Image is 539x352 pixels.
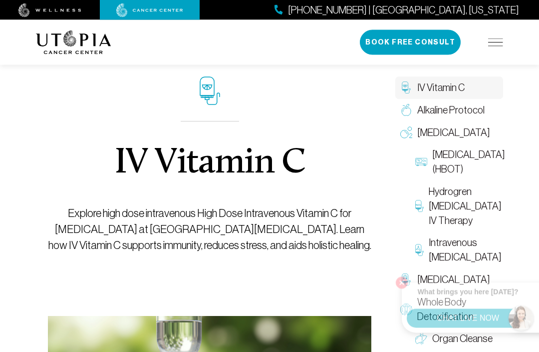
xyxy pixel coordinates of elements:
a: [MEDICAL_DATA] [395,269,503,291]
img: Hyperbaric Oxygen Therapy (HBOT) [415,156,427,168]
span: [MEDICAL_DATA] (HBOT) [432,148,505,177]
span: IV Vitamin C [417,81,465,95]
a: Whole Body Detoxification [395,291,503,328]
a: [MEDICAL_DATA] [395,122,503,144]
img: Alkaline Protocol [400,104,412,116]
span: Intravenous [MEDICAL_DATA] [429,236,502,265]
button: Book Free Consult [360,30,461,55]
a: [PHONE_NUMBER] | [GEOGRAPHIC_DATA], [US_STATE] [274,3,519,17]
span: Whole Body Detoxification [417,295,498,324]
span: Organ Cleanse [432,332,493,346]
a: IV Vitamin C [395,77,503,99]
img: Oxygen Therapy [400,127,412,139]
img: IV Vitamin C [400,82,412,94]
img: cancer center [116,3,183,17]
img: icon-hamburger [488,38,503,46]
img: Hydrogren Peroxide IV Therapy [415,200,424,212]
a: Organ Cleanse [410,328,503,350]
a: Alkaline Protocol [395,99,503,122]
p: Explore high dose intravenous High Dose Intravenous Vitamin C for [MEDICAL_DATA] at [GEOGRAPHIC_D... [48,206,371,254]
a: [MEDICAL_DATA] (HBOT) [410,144,503,181]
img: Intravenous Ozone Therapy [415,244,424,256]
img: wellness [18,3,81,17]
img: Whole Body Detoxification [400,304,412,316]
img: logo [36,30,111,54]
span: [MEDICAL_DATA] [417,273,490,287]
h1: IV Vitamin C [114,146,305,182]
a: Intravenous [MEDICAL_DATA] [410,232,503,269]
img: icon [200,77,220,105]
span: Alkaline Protocol [417,103,485,118]
span: [MEDICAL_DATA] [417,126,490,140]
span: Hydrogren [MEDICAL_DATA] IV Therapy [429,185,502,228]
img: Chelation Therapy [400,274,412,286]
img: Organ Cleanse [415,333,427,345]
a: Hydrogren [MEDICAL_DATA] IV Therapy [410,181,503,232]
span: [PHONE_NUMBER] | [GEOGRAPHIC_DATA], [US_STATE] [288,3,519,17]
